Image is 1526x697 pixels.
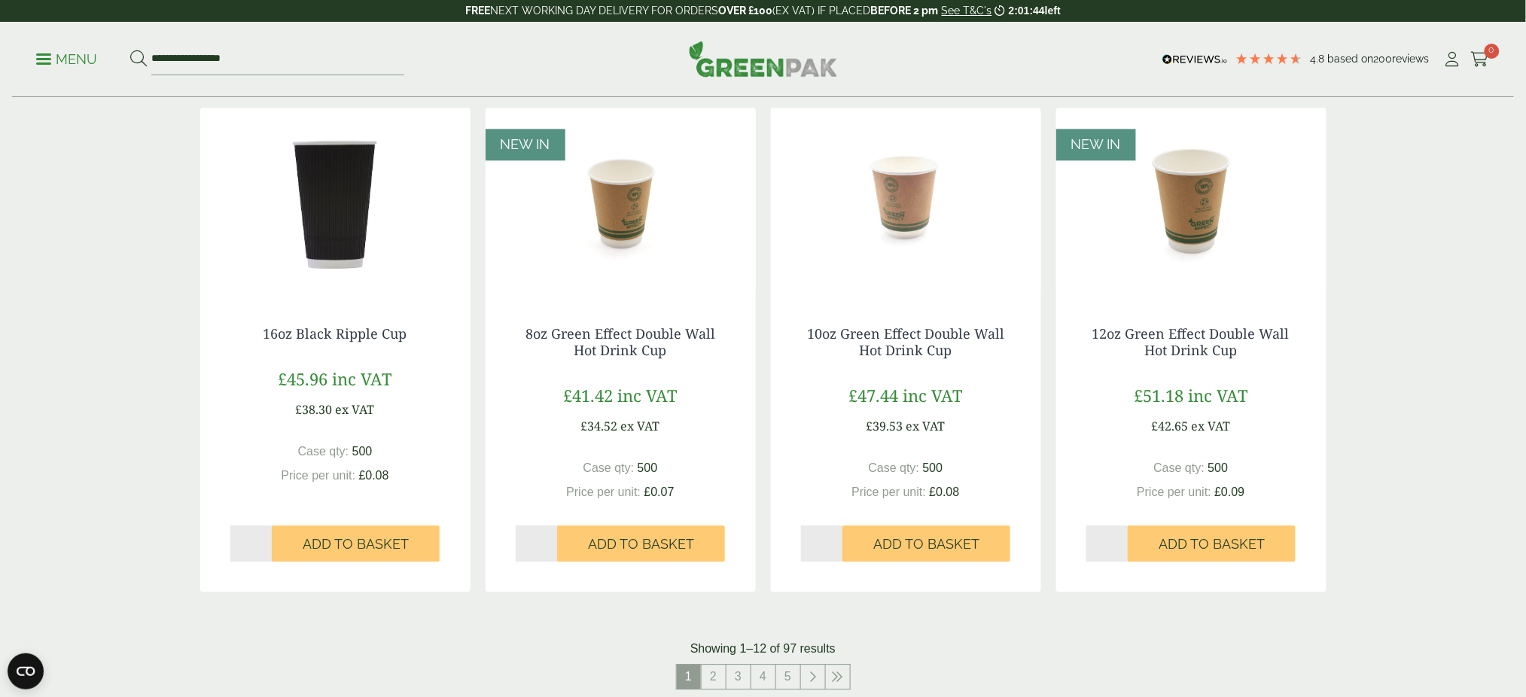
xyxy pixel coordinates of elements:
[702,665,726,689] a: 2
[281,469,355,482] span: Price per unit:
[1137,485,1211,498] span: Price per unit:
[279,367,328,390] span: £45.96
[36,50,97,68] p: Menu
[771,108,1041,296] img: 5330018A 10oz Green Effect Double Wall Hot Drink Cup 285ml
[942,5,992,17] a: See T&C's
[690,640,836,658] p: Showing 1–12 of 97 results
[726,665,751,689] a: 3
[36,50,97,65] a: Menu
[336,401,375,418] span: ex VAT
[871,5,939,17] strong: BEFORE 2 pm
[1235,52,1303,65] div: 4.79 Stars
[583,461,635,474] span: Case qty:
[1192,418,1231,434] span: ex VAT
[1311,53,1328,65] span: 4.8
[849,384,899,406] span: £47.44
[776,665,800,689] a: 5
[903,384,963,406] span: inc VAT
[564,384,614,406] span: £41.42
[303,536,409,552] span: Add to Basket
[1215,485,1245,498] span: £0.09
[557,525,725,562] button: Add to Basket
[501,136,550,152] span: NEW IN
[842,525,1010,562] button: Add to Basket
[1328,53,1374,65] span: Based on
[1135,384,1184,406] span: £51.18
[1009,5,1045,17] span: 2:01:44
[298,445,349,458] span: Case qty:
[869,461,920,474] span: Case qty:
[851,485,926,498] span: Price per unit:
[638,461,658,474] span: 500
[566,485,641,498] span: Price per unit:
[1471,52,1490,67] i: Cart
[1056,108,1326,296] img: 12oz Green Effect Double Wall Hot Drink Cup
[906,418,946,434] span: ex VAT
[718,5,773,17] strong: OVER £100
[807,324,1004,359] a: 10oz Green Effect Double Wall Hot Drink Cup
[618,384,678,406] span: inc VAT
[588,536,694,552] span: Add to Basket
[525,324,715,359] a: 8oz Green Effect Double Wall Hot Drink Cup
[1071,136,1121,152] span: NEW IN
[1374,53,1393,65] span: 200
[1162,54,1228,65] img: REVIEWS.io
[352,445,373,458] span: 500
[1471,48,1490,71] a: 0
[200,108,471,296] img: 16oz Black Ripple Cup-0
[644,485,675,498] span: £0.07
[1092,324,1290,359] a: 12oz Green Effect Double Wall Hot Drink Cup
[930,485,960,498] span: £0.08
[263,324,407,342] a: 16oz Black Ripple Cup
[333,367,392,390] span: inc VAT
[621,418,660,434] span: ex VAT
[1154,461,1205,474] span: Case qty:
[1485,44,1500,59] span: 0
[689,41,838,77] img: GreenPak Supplies
[1189,384,1248,406] span: inc VAT
[465,5,490,17] strong: FREE
[486,108,756,296] img: 8oz Green Effect Double Wall Cup
[1159,536,1265,552] span: Add to Basket
[1045,5,1061,17] span: left
[1443,52,1462,67] i: My Account
[923,461,943,474] span: 500
[867,418,903,434] span: £39.53
[677,665,701,689] span: 1
[8,653,44,689] button: Open CMP widget
[359,469,389,482] span: £0.08
[1208,461,1229,474] span: 500
[751,665,775,689] a: 4
[1152,418,1189,434] span: £42.65
[272,525,440,562] button: Add to Basket
[296,401,333,418] span: £38.30
[873,536,979,552] span: Add to Basket
[1393,53,1430,65] span: reviews
[581,418,618,434] span: £34.52
[1128,525,1296,562] button: Add to Basket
